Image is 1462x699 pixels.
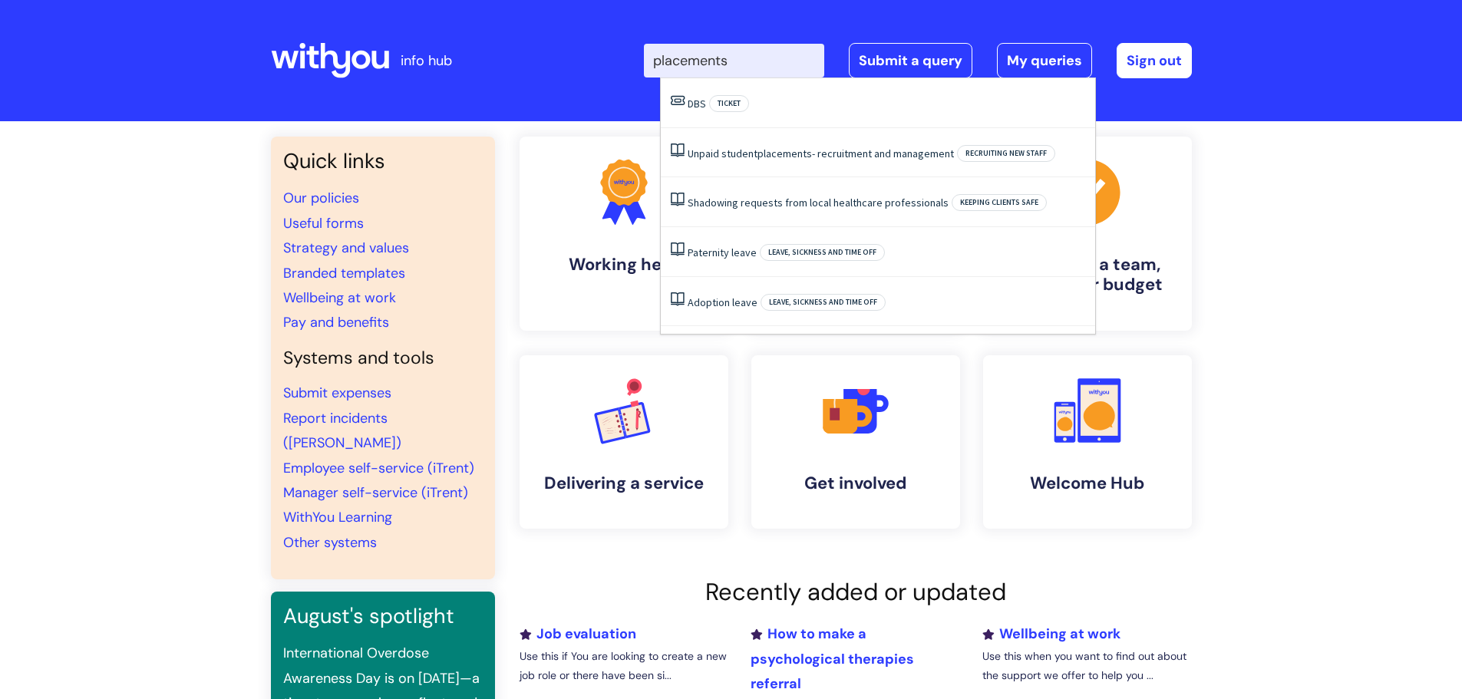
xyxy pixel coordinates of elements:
[1117,43,1192,78] a: Sign out
[520,355,728,529] a: Delivering a service
[283,483,468,502] a: Manager self-service (iTrent)
[283,533,377,552] a: Other systems
[520,647,728,685] p: Use this if You are looking to create a new job role or there have been si...
[761,294,886,311] span: Leave, sickness and time off
[532,473,716,493] h4: Delivering a service
[688,97,706,110] a: DBS
[982,625,1120,643] a: Wellbeing at work
[283,264,405,282] a: Branded templates
[688,295,757,309] a: Adoption leave
[688,147,954,160] a: Unpaid studentplacements- recruitment and management
[283,348,483,369] h4: Systems and tools
[982,647,1191,685] p: Use this when you want to find out about the support we offer to help you ...
[644,44,824,77] input: Search
[283,189,359,207] a: Our policies
[751,355,960,529] a: Get involved
[688,246,757,259] a: Paternity leave
[983,355,1192,529] a: Welcome Hub
[283,149,483,173] h3: Quick links
[849,43,972,78] a: Submit a query
[644,43,1192,78] div: | -
[283,604,483,628] h3: August's spotlight
[520,578,1192,606] h2: Recently added or updated
[283,409,401,452] a: Report incidents ([PERSON_NAME])
[520,625,636,643] a: Job evaluation
[757,147,812,160] span: placements
[952,194,1047,211] span: Keeping clients safe
[764,473,948,493] h4: Get involved
[688,196,949,209] a: Shadowing requests from local healthcare professionals
[997,43,1092,78] a: My queries
[995,473,1180,493] h4: Welcome Hub
[283,239,409,257] a: Strategy and values
[283,508,392,526] a: WithYou Learning
[283,384,391,402] a: Submit expenses
[760,244,885,261] span: Leave, sickness and time off
[520,137,728,331] a: Working here
[957,145,1055,162] span: Recruiting new staff
[709,95,749,112] span: Ticket
[283,289,396,307] a: Wellbeing at work
[401,48,452,73] p: info hub
[751,625,914,693] a: How to make a psychological therapies referral
[283,459,474,477] a: Employee self-service (iTrent)
[532,255,716,275] h4: Working here
[283,313,389,331] a: Pay and benefits
[283,214,364,232] a: Useful forms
